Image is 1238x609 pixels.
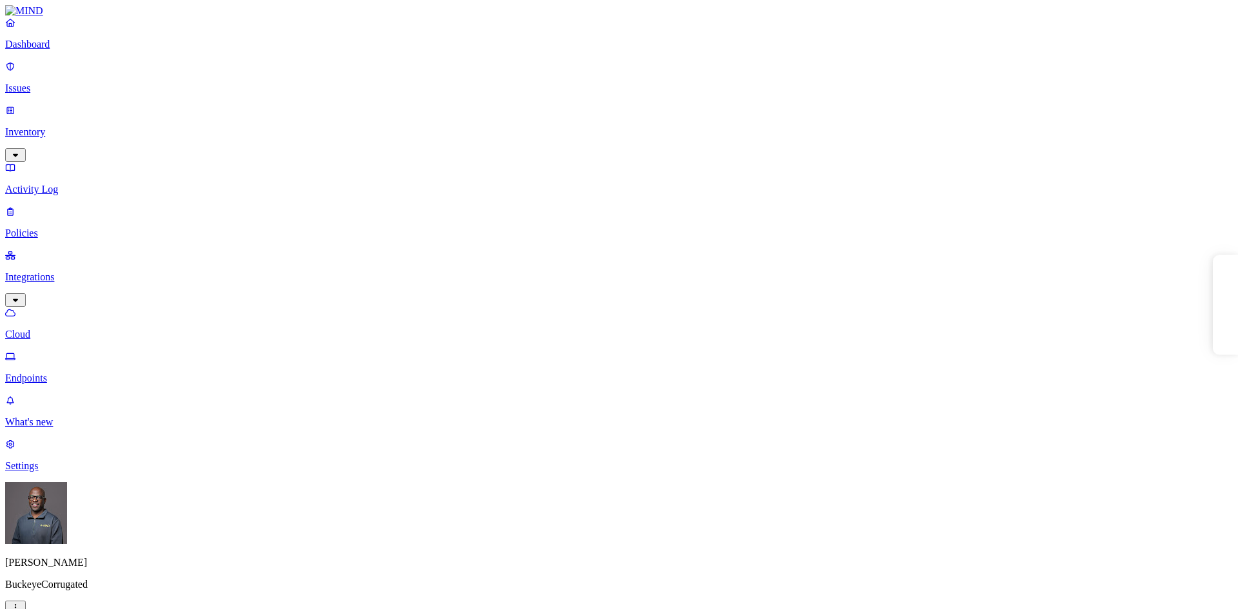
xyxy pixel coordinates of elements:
[5,184,1233,195] p: Activity Log
[5,307,1233,340] a: Cloud
[5,206,1233,239] a: Policies
[5,5,1233,17] a: MIND
[5,61,1233,94] a: Issues
[5,372,1233,384] p: Endpoints
[5,416,1233,428] p: What's new
[5,39,1233,50] p: Dashboard
[5,126,1233,138] p: Inventory
[5,329,1233,340] p: Cloud
[5,162,1233,195] a: Activity Log
[5,17,1233,50] a: Dashboard
[5,271,1233,283] p: Integrations
[5,104,1233,160] a: Inventory
[5,557,1233,568] p: [PERSON_NAME]
[5,482,67,544] img: Gregory Thomas
[5,579,1233,590] p: BuckeyeCorrugated
[5,351,1233,384] a: Endpoints
[5,5,43,17] img: MIND
[5,438,1233,472] a: Settings
[5,460,1233,472] p: Settings
[5,82,1233,94] p: Issues
[5,249,1233,305] a: Integrations
[5,227,1233,239] p: Policies
[5,394,1233,428] a: What's new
